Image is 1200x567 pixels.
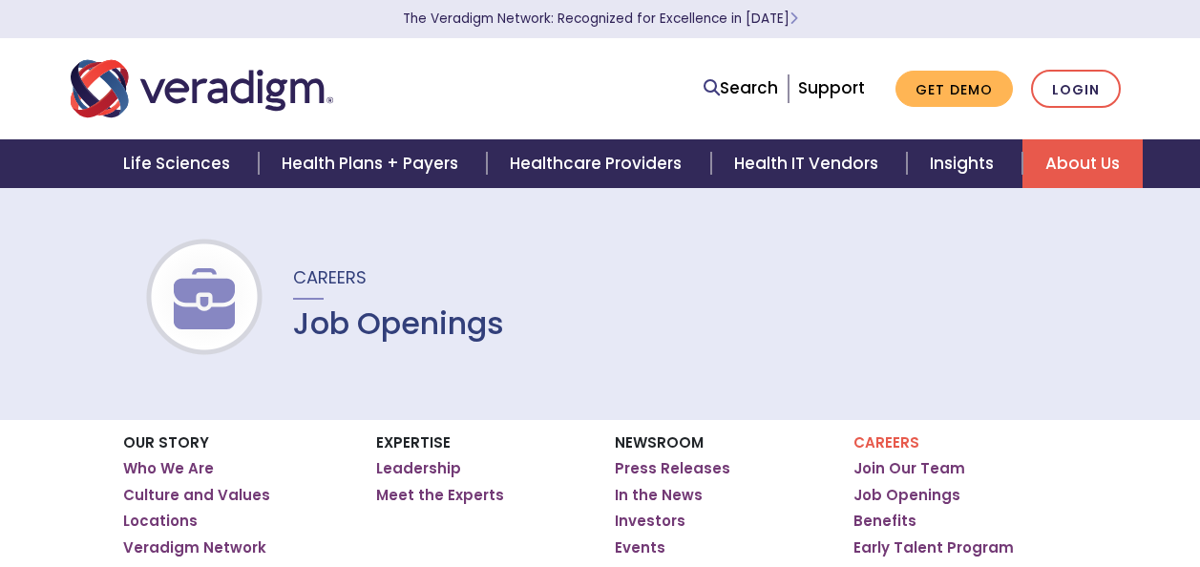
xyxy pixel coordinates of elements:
span: Learn More [789,10,798,28]
a: Culture and Values [123,486,270,505]
a: Healthcare Providers [487,139,710,188]
a: Insights [907,139,1022,188]
a: Search [704,75,778,101]
a: Get Demo [895,71,1013,108]
a: Join Our Team [853,459,965,478]
a: Meet the Experts [376,486,504,505]
a: Login [1031,70,1121,109]
a: Investors [615,512,685,531]
a: About Us [1022,139,1143,188]
a: Health IT Vendors [711,139,907,188]
a: Locations [123,512,198,531]
img: Veradigm logo [71,57,333,120]
h1: Job Openings [293,305,504,342]
a: Veradigm Network [123,538,266,557]
a: Press Releases [615,459,730,478]
a: Events [615,538,665,557]
a: Who We Are [123,459,214,478]
a: The Veradigm Network: Recognized for Excellence in [DATE]Learn More [403,10,798,28]
a: Support [798,76,865,99]
a: Life Sciences [100,139,259,188]
a: Benefits [853,512,916,531]
a: Early Talent Program [853,538,1014,557]
a: Health Plans + Payers [259,139,487,188]
a: Leadership [376,459,461,478]
a: In the News [615,486,703,505]
span: Careers [293,265,367,289]
a: Job Openings [853,486,960,505]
